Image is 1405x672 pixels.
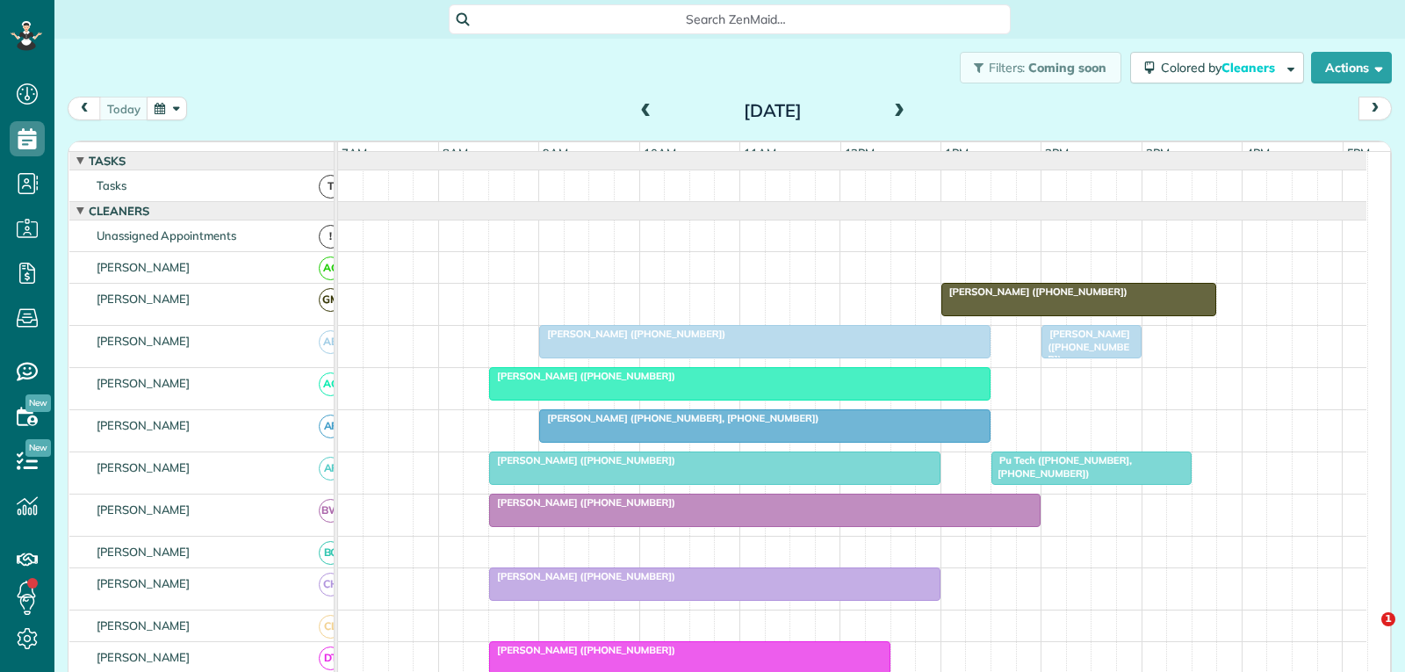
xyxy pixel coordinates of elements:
span: Unassigned Appointments [93,228,240,242]
span: 10am [640,146,680,160]
span: AF [319,457,342,481]
span: 1 [1381,612,1395,626]
span: New [25,439,51,457]
span: Tasks [93,178,130,192]
span: Colored by [1161,60,1281,76]
span: [PERSON_NAME] [93,502,194,517]
span: Tasks [85,154,129,168]
span: Cleaners [85,204,153,218]
button: today [99,97,148,120]
span: AC [319,372,342,396]
span: [PERSON_NAME] ([PHONE_NUMBER]) [488,570,676,582]
span: 3pm [1142,146,1173,160]
span: GM [319,288,342,312]
button: next [1358,97,1392,120]
span: [PERSON_NAME] [93,334,194,348]
button: Colored byCleaners [1130,52,1304,83]
span: [PERSON_NAME] ([PHONE_NUMBER], [PHONE_NUMBER]) [538,412,819,424]
span: 7am [338,146,371,160]
span: CL [319,615,342,639]
span: [PERSON_NAME] [93,460,194,474]
iframe: Intercom live chat [1345,612,1387,654]
span: [PERSON_NAME] ([PHONE_NUMBER]) [488,496,676,509]
span: [PERSON_NAME] ([PHONE_NUMBER]) [1041,328,1130,365]
span: New [25,394,51,412]
span: AC [319,257,342,280]
span: [PERSON_NAME] [93,618,194,632]
span: [PERSON_NAME] ([PHONE_NUMBER]) [488,370,676,382]
span: AB [319,330,342,354]
span: [PERSON_NAME] [93,292,194,306]
span: 8am [439,146,472,160]
span: 2pm [1041,146,1072,160]
span: [PERSON_NAME] ([PHONE_NUMBER]) [538,328,726,340]
span: BC [319,541,342,565]
span: 9am [539,146,572,160]
span: DT [319,647,342,670]
span: T [319,175,342,199]
span: Cleaners [1221,60,1278,76]
span: [PERSON_NAME] ([PHONE_NUMBER]) [488,644,676,656]
span: CH [319,573,342,596]
span: Filters: [989,60,1026,76]
span: 1pm [941,146,972,160]
span: [PERSON_NAME] ([PHONE_NUMBER]) [940,285,1128,298]
span: AF [319,415,342,438]
span: BW [319,499,342,523]
button: prev [68,97,101,120]
span: [PERSON_NAME] [93,650,194,664]
span: [PERSON_NAME] [93,545,194,559]
span: [PERSON_NAME] [93,418,194,432]
span: Pu Tech ([PHONE_NUMBER], [PHONE_NUMBER]) [991,454,1132,479]
button: Actions [1311,52,1392,83]
h2: [DATE] [663,101,883,120]
span: 5pm [1344,146,1374,160]
span: [PERSON_NAME] [93,260,194,274]
span: 11am [740,146,780,160]
span: Coming soon [1028,60,1107,76]
span: 12pm [841,146,879,160]
span: ! [319,225,342,249]
span: [PERSON_NAME] ([PHONE_NUMBER]) [488,454,676,466]
span: 4pm [1243,146,1273,160]
span: [PERSON_NAME] [93,576,194,590]
span: [PERSON_NAME] [93,376,194,390]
